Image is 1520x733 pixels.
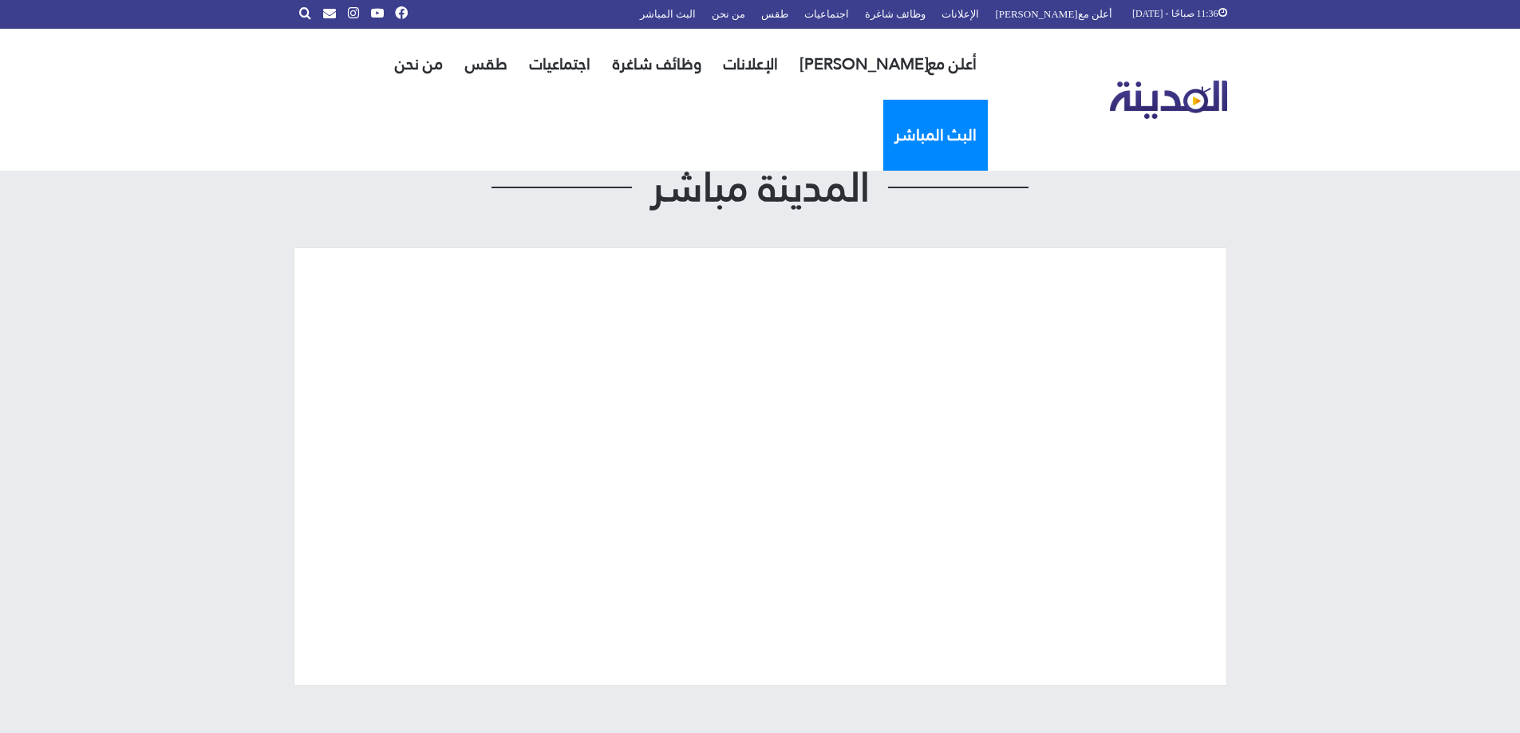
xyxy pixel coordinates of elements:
span: المدينة مباشر [632,167,889,207]
a: اجتماعيات [519,29,602,100]
img: تلفزيون المدينة [1110,81,1227,120]
a: من نحن [384,29,454,100]
a: الإعلانات [713,29,789,100]
a: وظائف شاغرة [602,29,713,100]
a: البث المباشر [883,100,988,171]
a: طقس [454,29,519,100]
a: أعلن مع[PERSON_NAME] [789,29,988,100]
